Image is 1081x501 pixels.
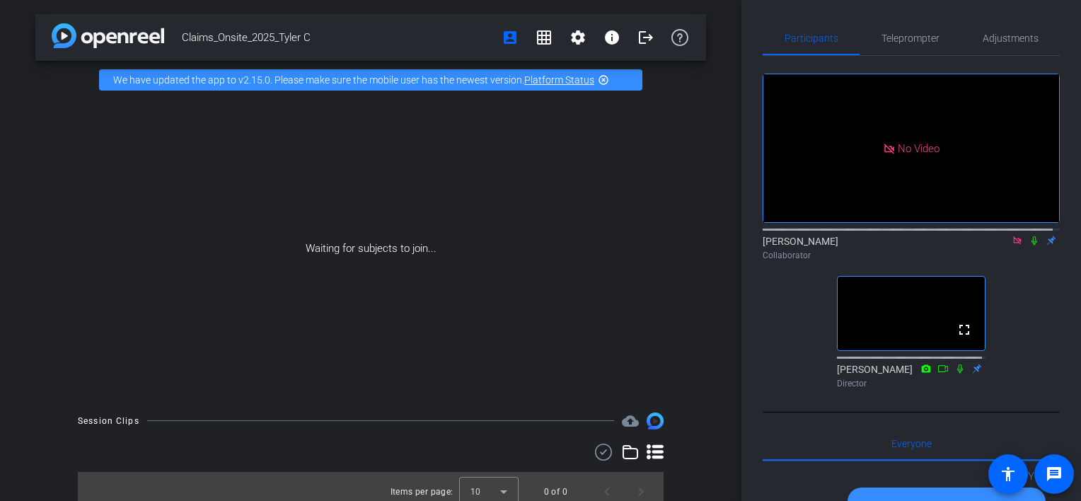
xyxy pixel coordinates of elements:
div: Items per page: [391,485,453,499]
mat-icon: highlight_off [598,74,609,86]
div: Director [837,377,985,390]
span: No Video [898,142,940,154]
img: Session clips [647,413,664,430]
mat-icon: fullscreen [956,321,973,338]
mat-icon: logout [637,29,654,46]
div: 0 of 0 [544,485,567,499]
span: Everyone [891,439,932,449]
span: Destinations for your clips [622,413,639,430]
mat-icon: message [1046,466,1063,483]
div: Collaborator [763,249,1060,262]
img: app-logo [52,23,164,48]
span: Claims_Onsite_2025_Tyler C [182,23,493,52]
span: Participants [785,33,838,43]
span: Adjustments [983,33,1039,43]
mat-icon: cloud_upload [622,413,639,430]
a: Platform Status [524,74,594,86]
div: You [848,468,1046,485]
div: Session Clips [78,414,139,428]
mat-icon: account_box [502,29,519,46]
span: Teleprompter [881,33,940,43]
div: Waiting for subjects to join... [35,99,706,398]
mat-icon: grid_on [536,29,553,46]
div: We have updated the app to v2.15.0. Please make sure the mobile user has the newest version. [99,69,642,91]
div: [PERSON_NAME] [763,234,1060,262]
mat-icon: info [603,29,620,46]
div: [PERSON_NAME] [837,362,985,390]
mat-icon: settings [570,29,586,46]
mat-icon: accessibility [1000,466,1017,483]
